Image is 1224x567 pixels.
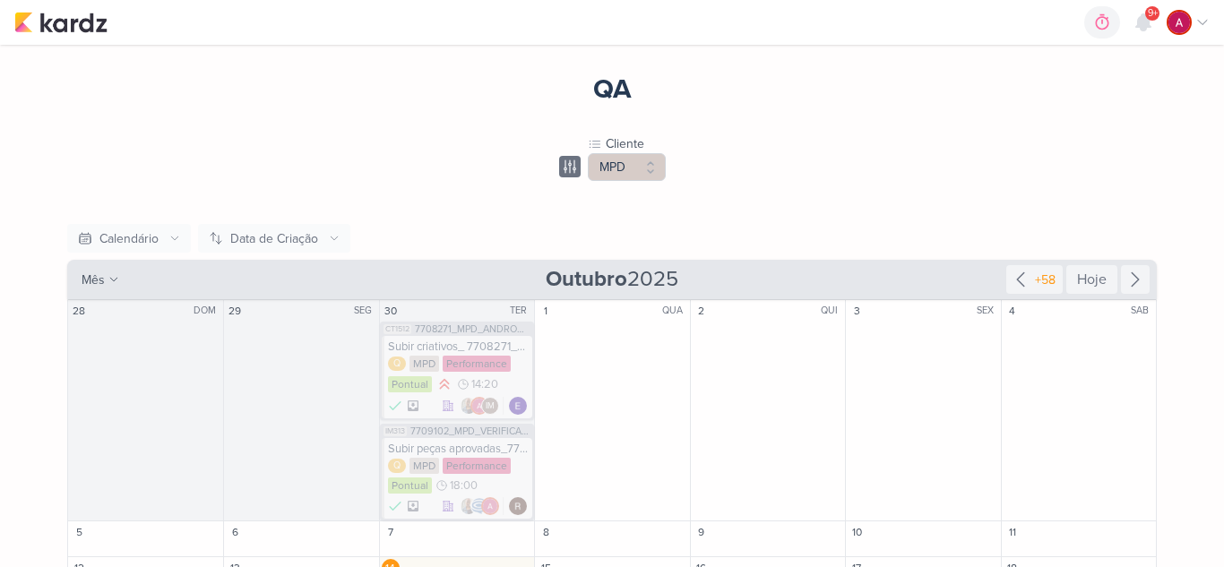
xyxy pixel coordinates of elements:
p: IM [486,402,495,411]
div: QUI [821,304,843,318]
div: Pontual [388,376,432,392]
div: +58 [1031,271,1059,289]
img: Iara Santos [460,397,478,415]
div: Cliente [606,134,666,153]
span: 14:20 [471,378,498,391]
span: 7708271_MPD_ANDROMEDA_BRIEFING_PEÇAS_NOVO_KV_LANÇAMENTO [415,324,530,334]
img: Caroline Traven De Andrade [470,497,488,515]
img: Alessandra Gomes [481,497,499,515]
div: FEITO [388,397,402,415]
span: 2025 [546,265,678,294]
img: Rafael Dornelles [509,497,527,515]
button: Data de Criação [198,224,350,253]
div: MPD [409,458,439,474]
div: 7 [382,523,400,541]
div: Responsável: Eduardo Quaresma [509,397,527,415]
div: SEX [977,304,999,318]
div: TER [510,304,532,318]
div: 8 [537,523,555,541]
div: QUA [662,304,688,318]
div: Colaboradores: Iara Santos, Caroline Traven De Andrade, Alessandra Gomes [460,497,504,515]
div: Isabella Machado Guimarães [481,397,499,415]
div: 10 [848,523,866,541]
div: Data de Criação [230,229,318,248]
span: mês [82,271,105,289]
div: Q [388,459,406,473]
div: Performance [443,356,511,372]
img: Iara Santos [460,497,478,515]
div: MPD [409,356,439,372]
img: Alessandra Gomes [1167,10,1192,35]
div: FEITO [388,497,402,515]
div: Colaboradores: Iara Santos, Alessandra Gomes, Isabella Machado Guimarães [460,397,504,415]
span: 7709102_MPD_VERIFICAÇÃO_CRIATIVOS_ATUAIS [410,426,530,436]
div: 28 [70,302,88,320]
span: IM313 [384,426,407,436]
div: SAB [1131,304,1154,318]
div: Arquivado [408,400,418,411]
div: Calendário [99,229,159,248]
div: Subir peças aprovadas_7709221_MPD_AJUSTES_NEO_ALPHAVILLE_DESDOBRAMENTO_DE_PEÇAS [388,442,529,456]
div: Arquivado [408,501,418,511]
div: 11 [1004,523,1021,541]
div: Prioridade Alta [435,375,453,393]
div: Q [388,357,406,371]
span: 18:00 [450,479,478,492]
div: Pontual [388,477,432,494]
img: Alessandra Gomes [470,397,488,415]
div: 6 [226,523,244,541]
button: MPD [588,153,666,181]
div: QA [593,73,632,106]
div: 9 [693,523,711,541]
div: SEG [354,304,377,318]
div: 29 [226,302,244,320]
div: 1 [537,302,555,320]
strong: Outubro [546,266,627,292]
div: 4 [1004,302,1021,320]
div: 2 [693,302,711,320]
div: Subir criativos_ 7708271_MPD_ANDROMEDA_BRIEFING_PEÇAS_NOVO_KV_LANÇAMENTO [388,339,529,354]
button: Calendário [67,224,191,253]
img: Eduardo Quaresma [509,397,527,415]
div: 3 [848,302,866,320]
img: kardz.app [14,12,108,33]
div: 5 [70,523,88,541]
div: Responsável: Rafael Dornelles [509,497,527,515]
div: 30 [382,302,400,320]
div: Performance [443,458,511,474]
div: DOM [194,304,221,318]
div: Hoje [1066,265,1117,294]
span: CT1512 [384,324,411,334]
span: 9+ [1148,6,1158,21]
